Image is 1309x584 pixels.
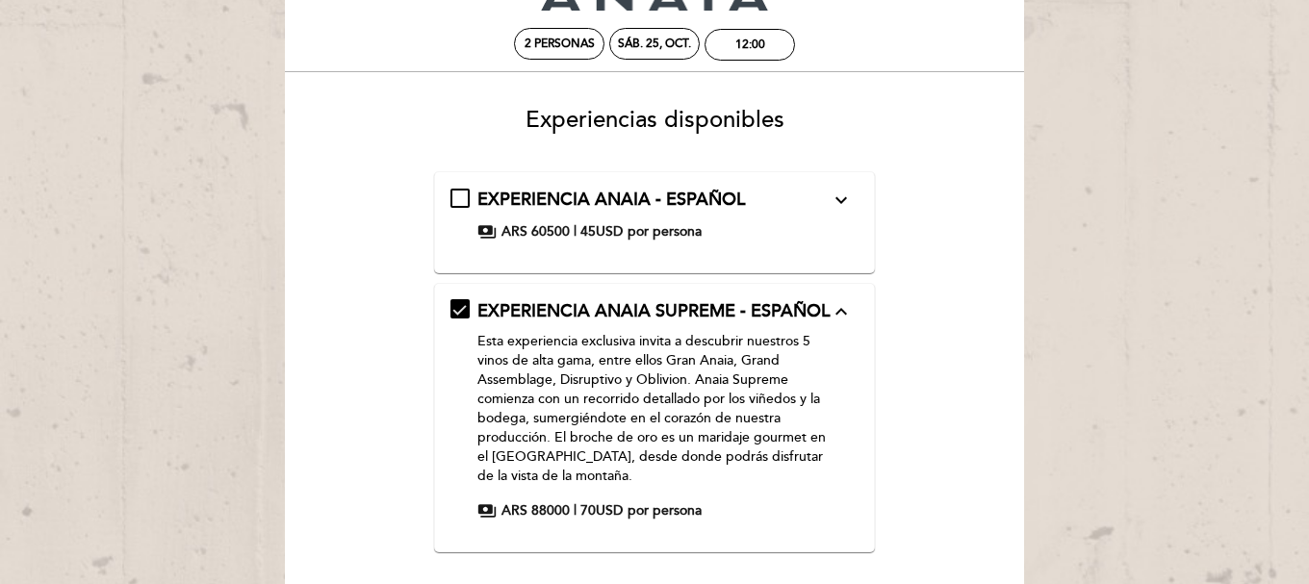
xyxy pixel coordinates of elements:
md-checkbox: EXPERIENCIA ANAIA SUPREME - ESPAÑOL expand_more Esta experiencia exclusiva invita a descubrir nue... [450,299,860,521]
span: por persona [628,222,702,241]
span: payments [477,222,497,241]
span: 2 personas [525,37,595,51]
button: expand_more [824,188,859,213]
span: por persona [628,501,702,521]
i: expand_less [830,300,853,323]
div: 12:00 [735,38,765,52]
span: ARS 60500 | 45USD [501,222,623,241]
span: EXPERIENCIA ANAIA - ESPAÑOL [477,189,745,210]
p: Esta experiencia exclusiva invita a descubrir nuestros 5 vinos de alta gama, entre ellos Gran Ana... [477,332,831,486]
span: Experiencias disponibles [526,106,784,134]
md-checkbox: EXPERIENCIA ANAIA - ESPAÑOL expand_more La experiencia comienza con una copa de bienvenida, segui... [450,188,860,241]
div: sáb. 25, oct. [618,37,691,51]
span: EXPERIENCIA ANAIA SUPREME - ESPAÑOL [477,300,830,321]
i: expand_more [830,189,853,212]
span: payments [477,501,497,521]
span: ARS 88000 | 70USD [501,501,623,521]
button: expand_less [824,299,859,324]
